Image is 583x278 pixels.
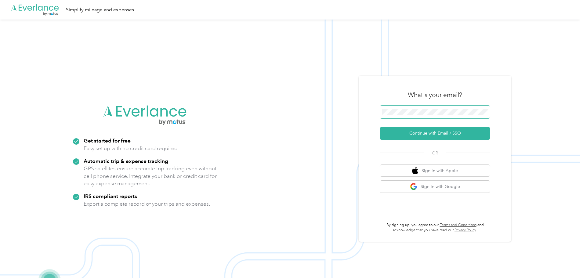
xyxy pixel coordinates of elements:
[84,193,137,199] strong: IRS compliant reports
[412,167,418,175] img: apple logo
[380,181,490,193] button: google logoSign in with Google
[440,223,476,227] a: Terms and Conditions
[84,158,168,164] strong: Automatic trip & expense tracking
[410,183,418,190] img: google logo
[454,228,476,233] a: Privacy Policy
[84,145,178,152] p: Easy set up with no credit card required
[84,165,217,187] p: GPS satellites ensure accurate trip tracking even without cell phone service. Integrate your bank...
[84,200,210,208] p: Export a complete record of your trips and expenses.
[380,165,490,177] button: apple logoSign in with Apple
[380,127,490,140] button: Continue with Email / SSO
[408,91,462,99] h3: What's your email?
[84,137,131,144] strong: Get started for free
[66,6,134,14] div: Simplify mileage and expenses
[424,150,446,156] span: OR
[380,222,490,233] p: By signing up, you agree to our and acknowledge that you have read our .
